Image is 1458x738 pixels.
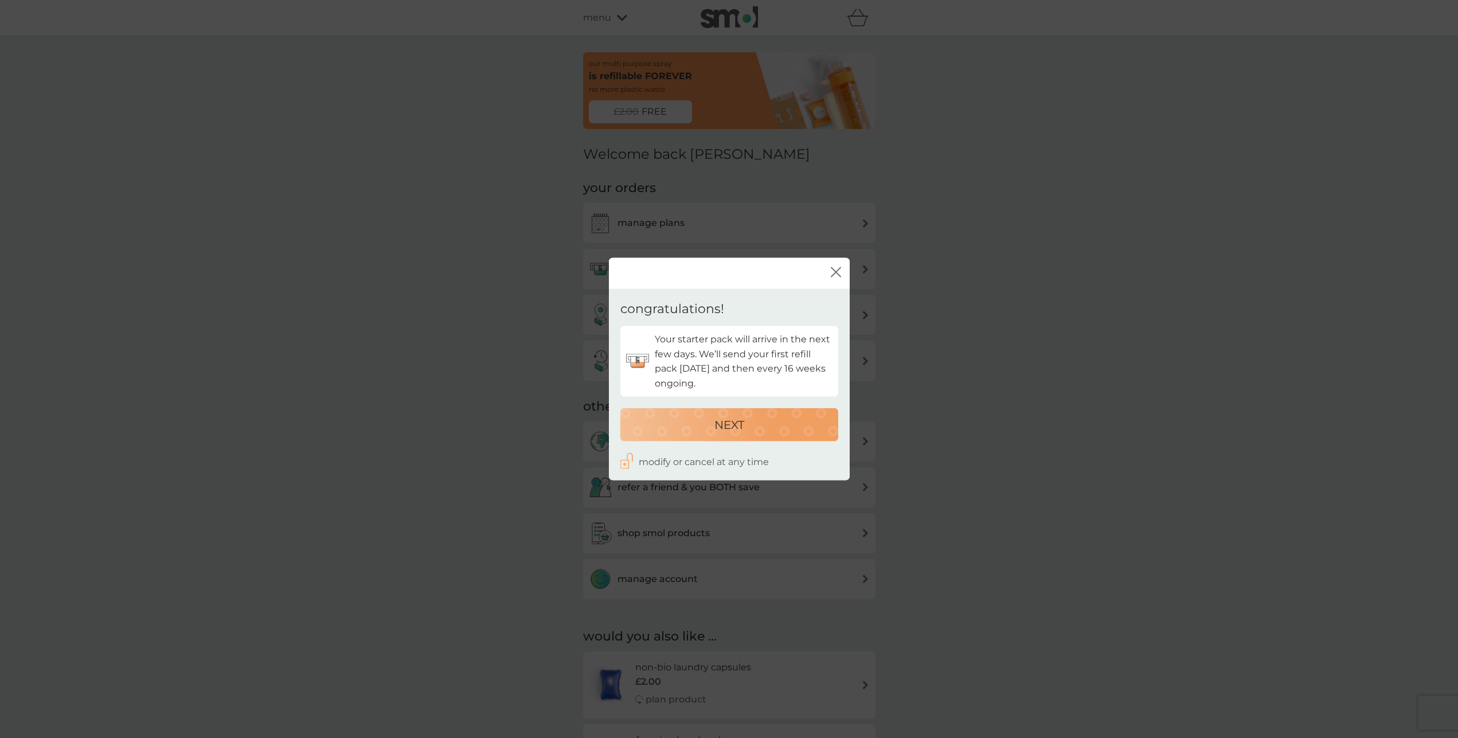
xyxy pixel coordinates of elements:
p: modify or cancel at any time [639,454,769,469]
p: congratulations! [620,300,724,318]
p: NEXT [714,415,744,434]
p: Your starter pack will arrive in the next few days. We’ll send your first refill pack [DATE] and ... [655,332,832,391]
button: close [831,267,841,279]
button: NEXT [620,408,838,441]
